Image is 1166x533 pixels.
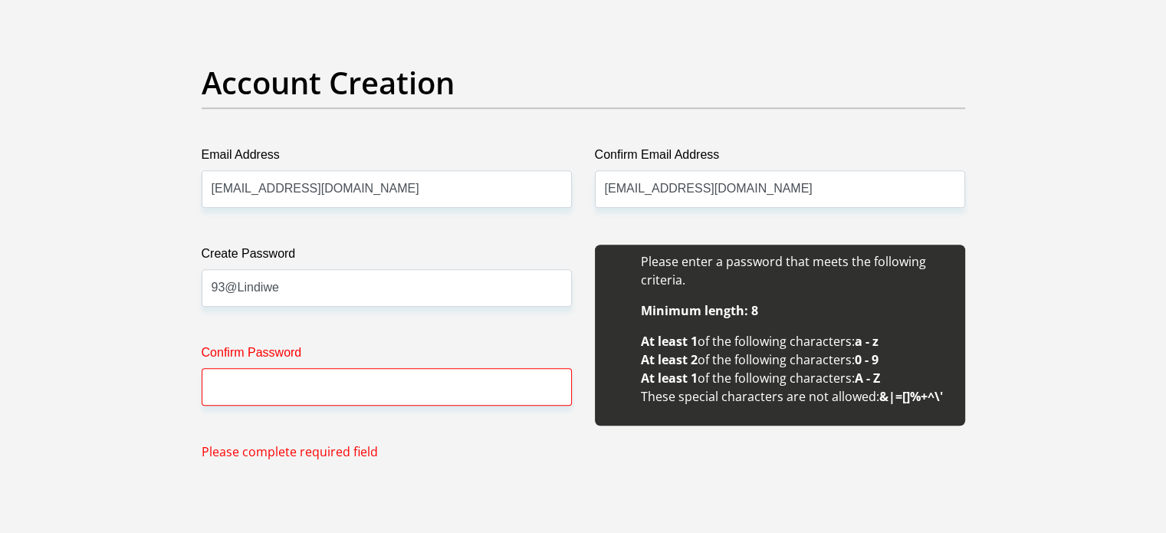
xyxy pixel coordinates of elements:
label: Confirm Password [202,344,572,368]
b: A - Z [855,370,880,387]
li: Please enter a password that meets the following criteria. [641,252,950,289]
b: &|=[]%+^\' [879,388,943,405]
input: Email Address [202,170,572,208]
li: of the following characters: [641,332,950,350]
b: 0 - 9 [855,351,879,368]
b: At least 1 [641,333,698,350]
label: Confirm Email Address [595,146,965,170]
b: At least 2 [641,351,698,368]
input: Confirm Email Address [595,170,965,208]
b: a - z [855,333,879,350]
h2: Account Creation [202,64,965,101]
label: Create Password [202,245,572,269]
input: Confirm Password [202,368,572,406]
li: of the following characters: [641,350,950,369]
li: of the following characters: [641,369,950,387]
input: Create Password [202,269,572,307]
span: Please complete required field [202,443,378,461]
label: Email Address [202,146,572,170]
b: At least 1 [641,370,698,387]
b: Minimum length: 8 [641,302,758,319]
li: These special characters are not allowed: [641,387,950,406]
